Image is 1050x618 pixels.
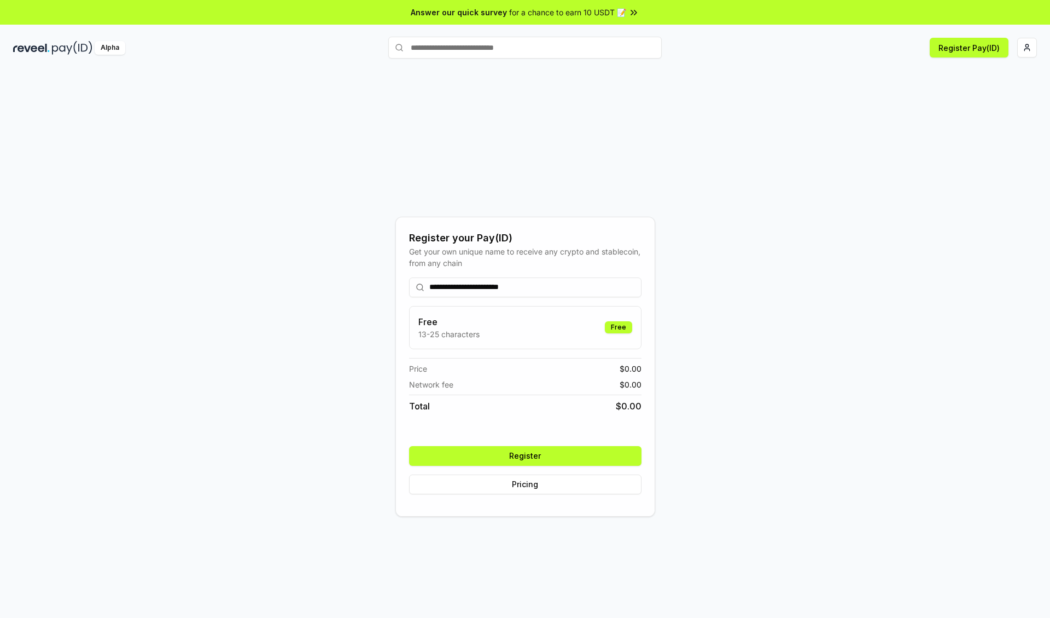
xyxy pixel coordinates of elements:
[409,379,453,390] span: Network fee
[409,363,427,374] span: Price
[930,38,1008,57] button: Register Pay(ID)
[418,328,480,340] p: 13-25 characters
[418,315,480,328] h3: Free
[409,246,641,269] div: Get your own unique name to receive any crypto and stablecoin, from any chain
[620,379,641,390] span: $ 0.00
[620,363,641,374] span: $ 0.00
[52,41,92,55] img: pay_id
[616,400,641,413] span: $ 0.00
[409,446,641,466] button: Register
[409,475,641,494] button: Pricing
[13,41,50,55] img: reveel_dark
[409,230,641,246] div: Register your Pay(ID)
[509,7,626,18] span: for a chance to earn 10 USDT 📝
[411,7,507,18] span: Answer our quick survey
[605,321,632,333] div: Free
[95,41,125,55] div: Alpha
[409,400,430,413] span: Total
